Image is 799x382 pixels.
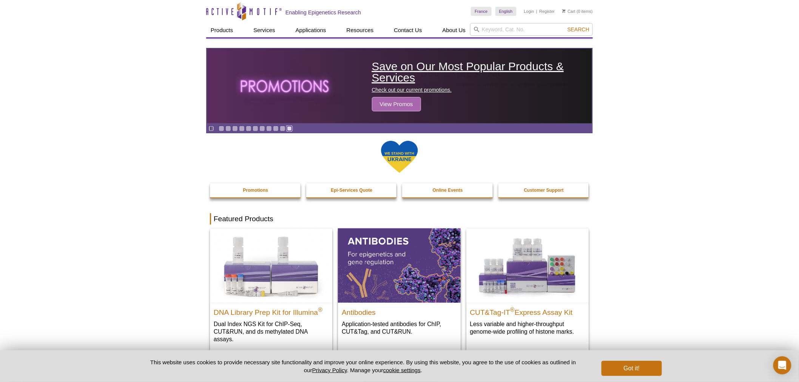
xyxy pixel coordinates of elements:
a: Customer Support [498,183,590,197]
a: Go to slide 1 [219,126,224,131]
strong: Epi-Services Quote [331,188,372,193]
a: Epi-Services Quote [306,183,398,197]
a: Go to slide 10 [280,126,285,131]
a: Login [524,9,534,14]
input: Keyword, Cat. No. [470,23,593,36]
a: English [495,7,517,16]
img: The word promotions written in all caps with a glowing effect [236,67,335,105]
a: Go to slide 11 [287,126,292,131]
a: DNA Library Prep Kit for Illumina DNA Library Prep Kit for Illumina® Dual Index NGS Kit for ChIP-... [210,228,332,350]
a: CUT&Tag-IT® Express Assay Kit CUT&Tag-IT®Express Assay Kit Less variable and higher-throughput ge... [466,228,589,343]
a: Go to slide 4 [239,126,245,131]
a: Go to slide 7 [259,126,265,131]
a: Go to slide 5 [246,126,251,131]
a: Go to slide 8 [266,126,272,131]
li: (0 items) [562,7,593,16]
h2: Antibodies [342,305,457,316]
span: Search [568,26,589,32]
img: Your Cart [562,9,566,13]
h2: Featured Products [210,213,589,225]
a: Applications [291,23,331,37]
h2: Save on Our Most Popular Products & Services [372,61,588,83]
a: Cart [562,9,575,14]
img: CUT&Tag-IT® Express Assay Kit [466,228,589,302]
a: Resources [342,23,378,37]
h2: Enabling Epigenetics Research [285,9,361,16]
a: Contact Us [389,23,426,37]
div: Open Intercom Messenger [773,356,791,374]
a: Register [539,9,555,14]
strong: Promotions [243,188,268,193]
a: Go to slide 3 [232,126,238,131]
a: Go to slide 6 [253,126,258,131]
a: Services [249,23,280,37]
h2: CUT&Tag-IT Express Assay Kit [470,305,585,316]
a: The word promotions written in all caps with a glowing effect Save on Our Most Popular Products &... [207,49,592,123]
img: We Stand With Ukraine [381,140,418,174]
h2: DNA Library Prep Kit for Illumina [214,305,329,316]
a: Products [206,23,238,37]
img: DNA Library Prep Kit for Illumina [210,228,332,302]
a: Go to slide 2 [225,126,231,131]
li: | [536,7,537,16]
strong: Online Events [433,188,463,193]
a: Go to slide 9 [273,126,279,131]
p: This website uses cookies to provide necessary site functionality and improve your online experie... [137,358,589,374]
a: France [471,7,491,16]
button: Got it! [602,361,662,376]
p: Less variable and higher-throughput genome-wide profiling of histone marks​. [470,320,585,336]
article: Save on Our Most Popular Products & Services [207,49,592,123]
sup: ® [318,307,322,313]
a: Promotions [210,183,301,197]
a: Online Events [402,183,494,197]
strong: Customer Support [524,188,564,193]
a: About Us [438,23,470,37]
button: Search [565,26,592,33]
sup: ® [510,307,515,313]
p: Dual Index NGS Kit for ChIP-Seq, CUT&RUN, and ds methylated DNA assays. [214,320,329,343]
span: View Promos [372,97,421,111]
p: Application-tested antibodies for ChIP, CUT&Tag, and CUT&RUN. [342,320,457,336]
a: All Antibodies Antibodies Application-tested antibodies for ChIP, CUT&Tag, and CUT&RUN. [338,228,460,343]
p: Check out our current promotions. [372,86,588,93]
a: Toggle autoplay [208,126,214,131]
button: cookie settings [383,367,421,373]
img: All Antibodies [338,228,460,302]
a: Privacy Policy [312,367,347,373]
